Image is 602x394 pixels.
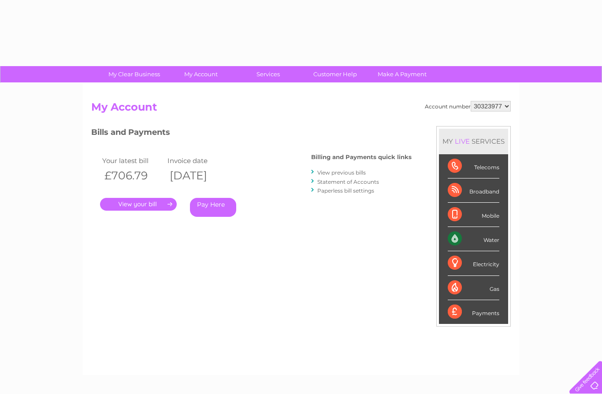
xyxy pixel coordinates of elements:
th: [DATE] [165,167,230,185]
a: Services [232,66,305,82]
a: View previous bills [317,169,366,176]
div: LIVE [453,137,472,145]
a: Statement of Accounts [317,178,379,185]
a: My Account [165,66,238,82]
a: Paperless bill settings [317,187,374,194]
div: Broadband [448,178,499,203]
td: Invoice date [165,155,230,167]
h4: Billing and Payments quick links [311,154,412,160]
div: Account number [425,101,511,112]
div: Telecoms [448,154,499,178]
a: Customer Help [299,66,372,82]
td: Your latest bill [100,155,165,167]
div: Electricity [448,251,499,275]
h2: My Account [91,101,511,118]
a: My Clear Business [98,66,171,82]
div: Gas [448,276,499,300]
div: Payments [448,300,499,324]
th: £706.79 [100,167,165,185]
div: Water [448,227,499,251]
a: . [100,198,177,211]
div: MY SERVICES [439,129,508,154]
a: Make A Payment [366,66,438,82]
h3: Bills and Payments [91,126,412,141]
a: Pay Here [190,198,236,217]
div: Mobile [448,203,499,227]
